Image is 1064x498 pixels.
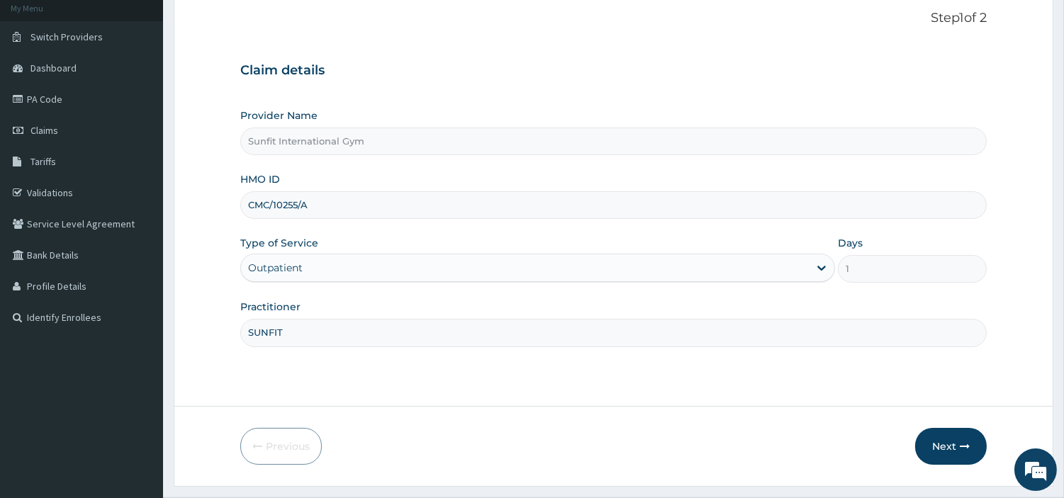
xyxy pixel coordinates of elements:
img: d_794563401_company_1708531726252_794563401 [26,71,57,106]
label: Provider Name [240,108,318,123]
h3: Claim details [240,63,987,79]
button: Previous [240,428,322,465]
button: Next [915,428,987,465]
span: We're online! [82,155,196,298]
span: Dashboard [30,62,77,74]
p: Step 1 of 2 [240,11,987,26]
input: Enter HMO ID [240,191,987,219]
label: Days [838,236,863,250]
label: HMO ID [240,172,280,186]
input: Enter Name [240,319,987,346]
span: Switch Providers [30,30,103,43]
label: Type of Service [240,236,318,250]
div: Minimize live chat window [233,7,267,41]
span: Claims [30,124,58,137]
span: Tariffs [30,155,56,168]
label: Practitioner [240,300,301,314]
textarea: Type your message and hit 'Enter' [7,341,270,390]
div: Chat with us now [74,79,238,98]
